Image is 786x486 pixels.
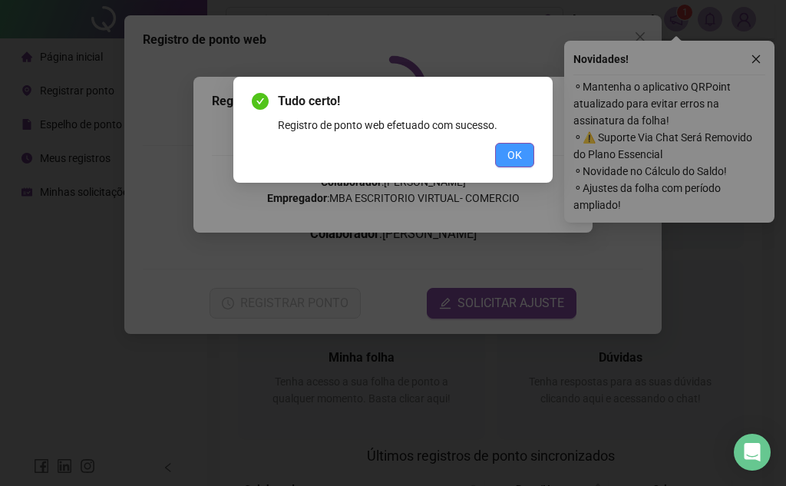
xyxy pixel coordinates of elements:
div: Open Intercom Messenger [734,434,771,471]
button: OK [495,143,534,167]
div: Registro de ponto web efetuado com sucesso. [278,117,534,134]
span: check-circle [252,93,269,110]
span: Tudo certo! [278,92,534,111]
span: OK [507,147,522,164]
